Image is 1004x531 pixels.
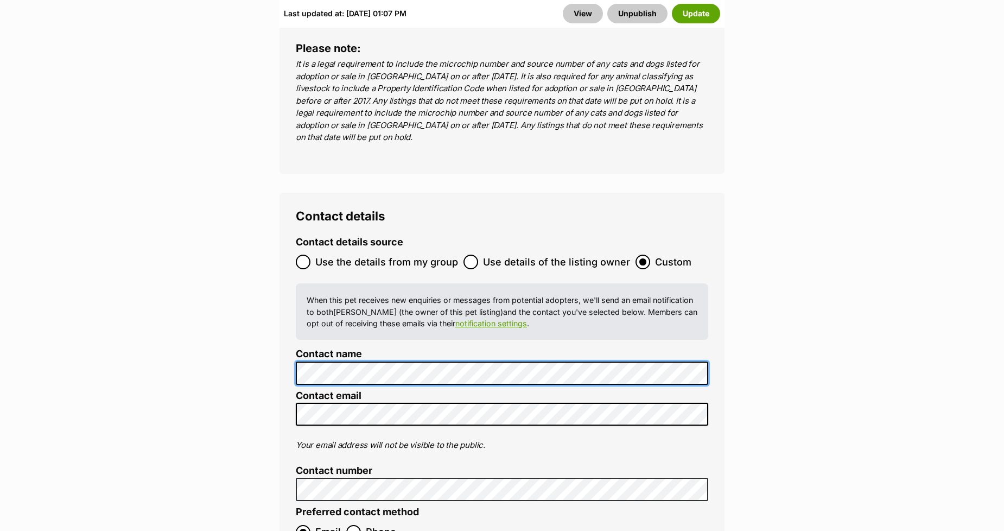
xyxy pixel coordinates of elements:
[296,41,708,55] h4: Please note:
[284,4,406,23] div: Last updated at: [DATE] 01:07 PM
[307,294,697,329] p: When this pet receives new enquiries or messages from potential adopters, we'll send an email not...
[483,255,630,269] span: Use details of the listing owner
[333,307,503,317] span: [PERSON_NAME] (the owner of this pet listing)
[315,255,458,269] span: Use the details from my group
[655,255,691,269] span: Custom
[563,4,603,23] a: View
[296,390,708,402] label: Contact email
[296,349,708,360] label: Contact name
[455,319,527,328] a: notification settings
[296,439,708,452] p: Your email address will not be visible to the public.
[672,4,720,23] button: Update
[296,58,708,144] p: It is a legal requirement to include the microchip number and source number of any cats and dogs ...
[296,237,403,248] label: Contact details source
[296,208,385,223] span: Contact details
[607,4,668,23] button: Unpublish
[296,507,419,518] label: Preferred contact method
[296,465,708,477] label: Contact number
